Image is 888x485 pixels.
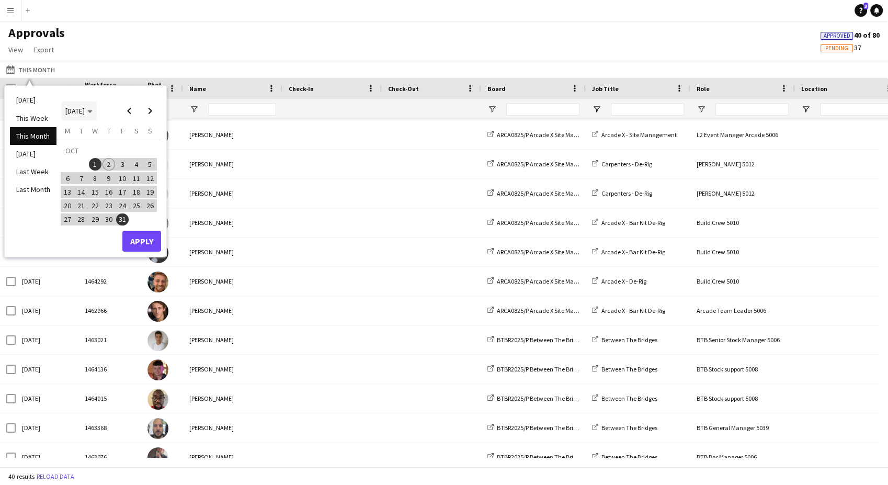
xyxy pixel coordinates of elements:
button: 06-10-2025 [61,171,74,185]
div: [PERSON_NAME] [183,208,282,237]
img: Yilmaz Karatas [147,272,168,292]
img: Benjamin Deacon [147,359,168,380]
span: ARCA0825/P Arcade X Site Management [497,277,602,285]
span: F [121,126,124,136]
button: 19-10-2025 [143,185,157,199]
span: BTBR2025/P Between The Bridges 2025 [497,365,599,373]
button: 10-10-2025 [116,171,129,185]
button: 22-10-2025 [88,199,102,212]
span: ARCA0825/P Arcade X Site Management [497,219,602,227]
span: 3 [116,158,129,171]
span: 40 of 80 [821,30,880,40]
img: Jonathan Davies [147,447,168,468]
div: [PERSON_NAME] [183,325,282,354]
button: 18-10-2025 [129,185,143,199]
span: T [79,126,83,136]
span: Check-Out [388,85,419,93]
span: W [92,126,98,136]
a: ARCA0825/P Arcade X Site Management [487,277,602,285]
div: [DATE] [16,413,78,442]
button: This Month [4,63,57,76]
button: Reload data [35,471,76,482]
input: Name Filter Input [208,103,276,116]
a: Arcade X - Bar Kit De-Rig [592,219,665,227]
span: 24 [116,199,129,212]
span: 23 [103,199,115,212]
a: Arcade X - De-Rig [592,277,646,285]
span: 6 [61,172,74,185]
button: 20-10-2025 [61,199,74,212]
button: 24-10-2025 [116,199,129,212]
li: [DATE] [10,145,56,163]
span: Between The Bridges [601,453,657,461]
span: 19 [144,186,156,198]
span: Photo [147,81,164,96]
div: 1462966 [78,296,141,325]
button: 13-10-2025 [61,185,74,199]
button: Open Filter Menu [592,105,601,114]
span: Arcade X - Bar Kit De-Rig [601,219,665,227]
img: Kevin Nkweini [147,389,168,410]
span: ARCA0825/P Arcade X Site Management [497,131,602,139]
li: Last Week [10,163,56,181]
a: Between The Bridges [592,394,657,402]
img: Francesco De bernardo [147,418,168,439]
div: [PERSON_NAME] [183,384,282,413]
button: 23-10-2025 [102,199,116,212]
span: 29 [89,213,101,226]
span: 17 [116,186,129,198]
td: OCT [61,144,157,157]
span: ARCA0825/P Arcade X Site Management [497,307,602,314]
a: Arcade X - Bar Kit De-Rig [592,248,665,256]
div: [DATE] [16,267,78,296]
button: 02-10-2025 [102,157,116,171]
a: View [4,43,27,57]
img: Joel Lim [147,330,168,351]
button: 29-10-2025 [88,212,102,226]
span: 12 [144,172,156,185]
button: Previous month [119,100,140,121]
div: [DATE] [16,384,78,413]
span: BTBR2025/P Between The Bridges 2025 [497,336,599,344]
span: S [134,126,139,136]
button: Choose month and year [61,101,97,120]
button: 14-10-2025 [74,185,88,199]
div: [PERSON_NAME] [183,296,282,325]
button: 04-10-2025 [129,157,143,171]
span: 37 [821,43,861,52]
button: 15-10-2025 [88,185,102,199]
span: Between The Bridges [601,365,657,373]
a: Between The Bridges [592,336,657,344]
button: Next month [140,100,161,121]
button: 21-10-2025 [74,199,88,212]
span: Arcade X - Bar Kit De-Rig [601,307,665,314]
div: [PERSON_NAME] [183,413,282,442]
div: [PERSON_NAME] [183,443,282,471]
iframe: Chat Widget [654,64,888,485]
span: 25 [130,199,143,212]
span: ARCA0825/P Arcade X Site Management [497,248,602,256]
div: 1464136 [78,355,141,384]
li: This Month [10,127,56,145]
div: 1463076 [78,443,141,471]
span: M [65,126,70,136]
span: [DATE] [65,106,85,116]
span: 3 [863,3,868,9]
button: Apply [122,231,161,252]
button: 08-10-2025 [88,171,102,185]
a: Carpenters - De-Rig [592,160,652,168]
input: Job Title Filter Input [611,103,684,116]
span: 2 [103,158,115,171]
div: 1464015 [78,384,141,413]
button: 25-10-2025 [129,199,143,212]
span: 11 [130,172,143,185]
a: BTBR2025/P Between The Bridges 2025 [487,394,599,402]
span: 21 [75,199,88,212]
span: 16 [103,186,115,198]
span: Pending [825,45,848,52]
span: 1 [89,158,101,171]
div: [PERSON_NAME] [183,238,282,266]
span: 27 [61,213,74,226]
span: Between The Bridges [601,394,657,402]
